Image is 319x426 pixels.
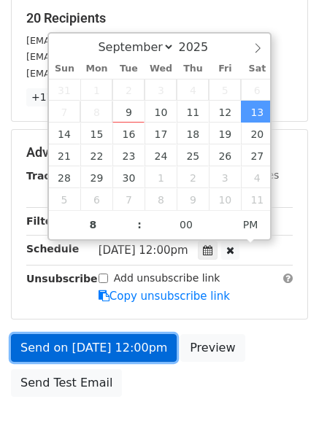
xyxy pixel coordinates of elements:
[177,188,209,210] span: October 9, 2025
[177,144,209,166] span: September 25, 2025
[49,166,81,188] span: September 28, 2025
[145,79,177,101] span: September 3, 2025
[49,210,138,239] input: Hour
[174,40,227,54] input: Year
[209,101,241,123] span: September 12, 2025
[26,10,293,26] h5: 20 Recipients
[209,64,241,74] span: Fri
[209,123,241,144] span: September 19, 2025
[241,188,273,210] span: October 11, 2025
[80,188,112,210] span: October 6, 2025
[80,79,112,101] span: September 1, 2025
[49,64,81,74] span: Sun
[112,64,145,74] span: Tue
[145,123,177,144] span: September 17, 2025
[145,166,177,188] span: October 1, 2025
[26,243,79,255] strong: Schedule
[80,64,112,74] span: Mon
[49,79,81,101] span: August 31, 2025
[99,244,188,257] span: [DATE] 12:00pm
[145,144,177,166] span: September 24, 2025
[209,79,241,101] span: September 5, 2025
[142,210,231,239] input: Minute
[49,123,81,144] span: September 14, 2025
[49,144,81,166] span: September 21, 2025
[145,188,177,210] span: October 8, 2025
[49,101,81,123] span: September 7, 2025
[80,144,112,166] span: September 22, 2025
[26,51,189,62] small: [EMAIL_ADDRESS][DOMAIN_NAME]
[80,166,112,188] span: September 29, 2025
[26,68,189,79] small: [EMAIL_ADDRESS][DOMAIN_NAME]
[231,210,271,239] span: Click to toggle
[241,144,273,166] span: September 27, 2025
[26,273,98,284] strong: Unsubscribe
[114,271,220,286] label: Add unsubscribe link
[246,356,319,426] iframe: Chat Widget
[26,35,189,46] small: [EMAIL_ADDRESS][DOMAIN_NAME]
[112,188,145,210] span: October 7, 2025
[241,123,273,144] span: September 20, 2025
[11,334,177,362] a: Send on [DATE] 12:00pm
[80,123,112,144] span: September 15, 2025
[209,144,241,166] span: September 26, 2025
[112,101,145,123] span: September 9, 2025
[112,166,145,188] span: September 30, 2025
[112,79,145,101] span: September 2, 2025
[26,144,293,160] h5: Advanced
[26,215,64,227] strong: Filters
[177,166,209,188] span: October 2, 2025
[137,210,142,239] span: :
[177,79,209,101] span: September 4, 2025
[241,101,273,123] span: September 13, 2025
[49,188,81,210] span: October 5, 2025
[241,79,273,101] span: September 6, 2025
[177,123,209,144] span: September 18, 2025
[241,166,273,188] span: October 4, 2025
[26,88,88,106] a: +17 more
[177,64,209,74] span: Thu
[99,290,230,303] a: Copy unsubscribe link
[26,170,75,182] strong: Tracking
[80,101,112,123] span: September 8, 2025
[112,123,145,144] span: September 16, 2025
[209,166,241,188] span: October 3, 2025
[145,101,177,123] span: September 10, 2025
[112,144,145,166] span: September 23, 2025
[180,334,245,362] a: Preview
[145,64,177,74] span: Wed
[177,101,209,123] span: September 11, 2025
[241,64,273,74] span: Sat
[209,188,241,210] span: October 10, 2025
[11,369,122,397] a: Send Test Email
